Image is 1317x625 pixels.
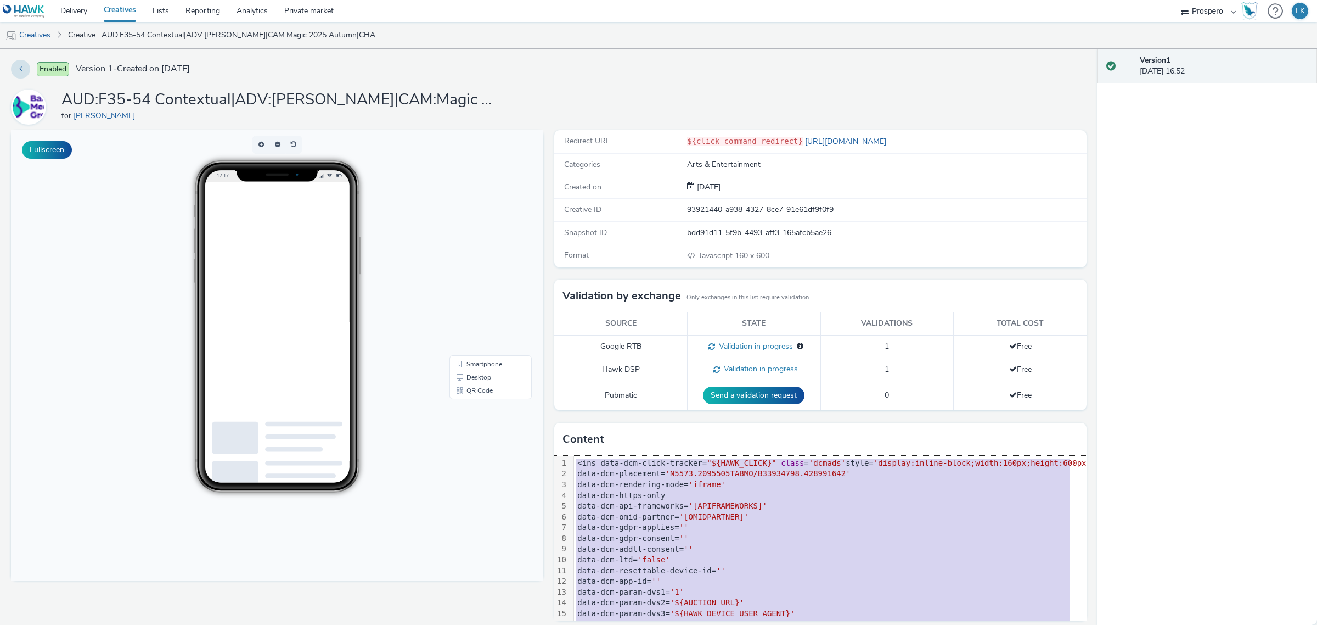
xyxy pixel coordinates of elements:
[687,137,803,146] code: ${click_command_redirect}
[76,63,190,75] span: Version 1 - Created on [DATE]
[554,544,568,555] div: 9
[574,576,1092,587] div: data-dcm-app-id=
[574,598,1092,609] div: data-dcm-param-dvs2=
[554,576,568,587] div: 12
[720,364,798,374] span: Validation in progress
[63,22,392,48] a: Creative : AUD:F35-54 Contextual|ADV:[PERSON_NAME]|CAM:Magic 2025 Autumn|CHA:Display|PLA:Prospero...
[554,312,688,335] th: Source
[61,90,500,110] h1: AUD:F35-54 Contextual|ADV:[PERSON_NAME]|CAM:Magic 2025 Autumn|CHA:Display|PLA:Prospero|INV:GumGum...
[707,459,776,467] span: "${HAWK_CLICK}"
[1009,390,1032,400] span: Free
[698,250,769,261] span: 160 x 600
[574,544,1092,555] div: data-dcm-addtl-consent=
[715,341,793,351] span: Validation in progress
[554,381,688,410] td: Pubmatic
[803,136,891,147] a: [URL][DOMAIN_NAME]
[638,555,670,564] span: 'false'
[574,458,1092,469] div: <ins data-dcm-click-tracker= = style=
[441,254,519,267] li: QR Code
[574,512,1092,523] div: data-dcm-omid-partner=
[679,523,689,532] span: ''
[688,312,821,335] th: State
[3,4,45,18] img: undefined Logo
[574,587,1092,598] div: data-dcm-param-dvs1=
[574,501,1092,512] div: data-dcm-api-frameworks=
[695,182,721,193] div: Creation 08 September 2025, 16:52
[687,204,1085,215] div: 93921440-a938-4327-8ce7-91e61df9f0f9
[687,159,1085,170] div: Arts & Entertainment
[695,182,721,192] span: [DATE]
[554,468,568,479] div: 2
[689,480,725,489] span: 'iframe'
[809,459,846,467] span: 'dcmads'
[554,587,568,598] div: 13
[564,204,601,215] span: Creative ID
[574,479,1092,490] div: data-dcm-rendering-mode=
[574,609,1092,620] div: data-dcm-param-dvs3=
[684,545,693,554] span: ''
[954,312,1087,335] th: Total cost
[574,490,1092,501] div: data-dcm-https-only
[885,364,889,375] span: 1
[1140,55,1308,77] div: [DATE] 16:52
[564,227,607,238] span: Snapshot ID
[651,577,661,585] span: ''
[554,490,568,501] div: 4
[1241,2,1262,20] a: Hawk Academy
[574,522,1092,533] div: data-dcm-gdpr-applies=
[820,312,954,335] th: Validations
[554,609,568,620] div: 15
[574,533,1092,544] div: data-dcm-gdpr-consent=
[37,62,69,76] span: Enabled
[554,533,568,544] div: 8
[670,609,795,618] span: '${HAWK_DEVICE_USER_AGENT}'
[716,566,725,575] span: ''
[554,512,568,523] div: 6
[689,501,767,510] span: '[APIFRAMEWORKS]'
[564,136,610,146] span: Redirect URL
[554,479,568,490] div: 3
[455,257,482,264] span: QR Code
[554,458,568,469] div: 1
[554,335,688,358] td: Google RTB
[574,555,1092,566] div: data-dcm-ltd=
[554,501,568,512] div: 5
[885,390,889,400] span: 0
[554,358,688,381] td: Hawk DSP
[554,566,568,577] div: 11
[206,42,218,48] span: 17:17
[885,341,889,351] span: 1
[665,469,850,478] span: 'N5573.2095505TABMO/B33934798.428991642'
[455,244,480,250] span: Desktop
[1009,364,1032,375] span: Free
[554,522,568,533] div: 7
[1140,55,1170,65] strong: Version 1
[562,288,681,304] h3: Validation by exchange
[574,566,1092,577] div: data-dcm-resettable-device-id=
[564,182,601,192] span: Created on
[564,250,589,260] span: Format
[554,598,568,609] div: 14
[455,231,491,237] span: Smartphone
[1296,3,1305,19] div: EK
[699,250,735,261] span: Javascript
[554,555,568,566] div: 10
[574,468,1092,479] div: data-dcm-placement=
[441,227,519,241] li: Smartphone
[11,102,50,112] a: Bauer
[61,110,74,121] span: for
[679,534,689,543] span: ''
[670,598,744,607] span: '${AUCTION_URL}'
[1241,2,1258,20] img: Hawk Academy
[22,141,72,159] button: Fullscreen
[74,110,139,121] a: [PERSON_NAME]
[679,512,748,521] span: '[OMIDPARTNER]'
[441,241,519,254] li: Desktop
[781,459,804,467] span: class
[1009,341,1032,351] span: Free
[686,293,809,302] small: Only exchanges in this list require validation
[562,431,604,448] h3: Content
[5,30,16,41] img: mobile
[874,459,1091,467] span: 'display:inline-block;width:160px;height:600px'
